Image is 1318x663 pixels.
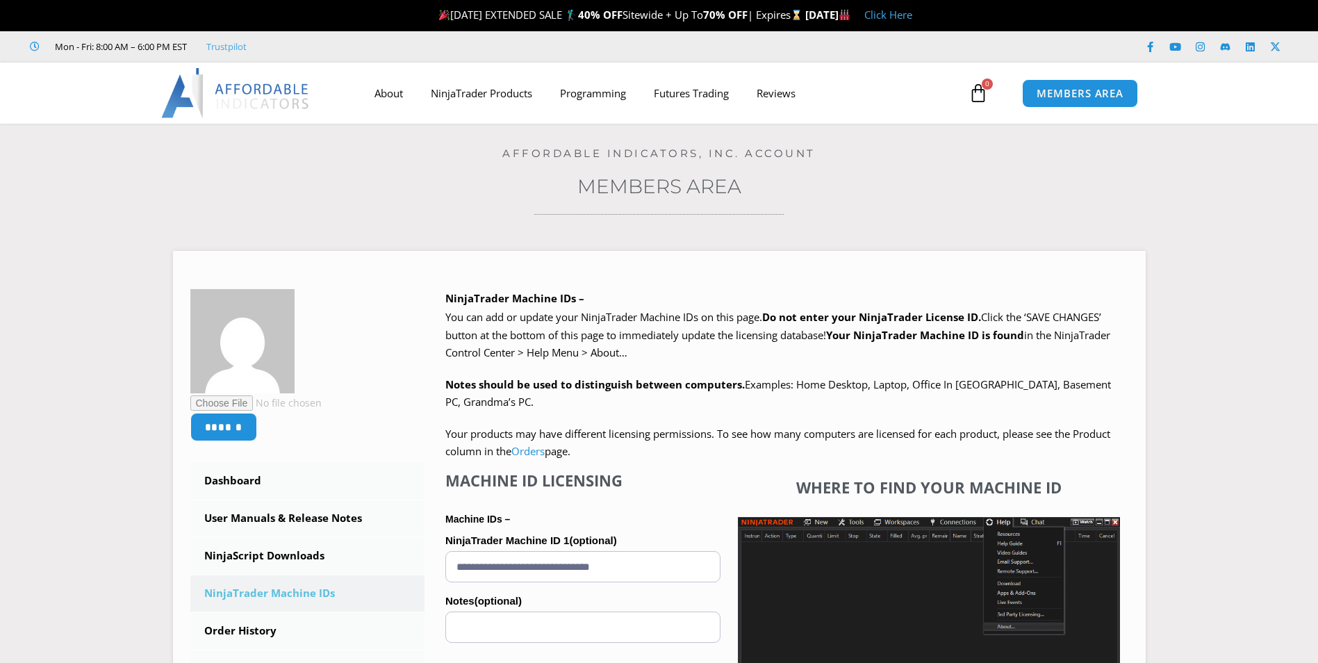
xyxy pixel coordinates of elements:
a: Trustpilot [206,38,247,55]
label: Notes [445,591,720,612]
img: 659a1d012a643bede2eaea88b3936c59036b212ea6ae7519c4c277e48731ad5a [190,289,295,393]
span: You can add or update your NinjaTrader Machine IDs on this page. [445,310,762,324]
a: NinjaTrader Products [417,77,546,109]
span: 0 [982,79,993,90]
b: Do not enter your NinjaTrader License ID. [762,310,981,324]
strong: Notes should be used to distinguish between computers. [445,377,745,391]
img: LogoAI | Affordable Indicators – NinjaTrader [161,68,311,118]
span: (optional) [475,595,522,607]
a: Programming [546,77,640,109]
span: Mon - Fri: 8:00 AM – 6:00 PM EST [51,38,187,55]
a: Dashboard [190,463,425,499]
strong: 40% OFF [578,8,623,22]
a: Order History [190,613,425,649]
a: Orders [511,444,545,458]
span: (optional) [569,534,616,546]
span: MEMBERS AREA [1037,88,1123,99]
img: 🎉 [439,10,450,20]
strong: 70% OFF [703,8,748,22]
a: Members Area [577,174,741,198]
span: Your products may have different licensing permissions. To see how many computers are licensed fo... [445,427,1110,459]
img: ⌛ [791,10,802,20]
label: NinjaTrader Machine ID 1 [445,530,720,551]
nav: Menu [361,77,965,109]
a: Reviews [743,77,809,109]
a: NinjaScript Downloads [190,538,425,574]
a: Click Here [864,8,912,22]
b: NinjaTrader Machine IDs – [445,291,584,305]
span: Click the ‘SAVE CHANGES’ button at the bottom of this page to immediately update the licensing da... [445,310,1110,359]
a: User Manuals & Release Notes [190,500,425,537]
h4: Where to find your Machine ID [738,478,1120,496]
a: MEMBERS AREA [1022,79,1138,108]
a: NinjaTrader Machine IDs [190,575,425,612]
a: 0 [948,73,1009,113]
a: Futures Trading [640,77,743,109]
strong: Your NinjaTrader Machine ID is found [826,328,1024,342]
h4: Machine ID Licensing [445,471,720,489]
a: About [361,77,417,109]
strong: [DATE] [805,8,850,22]
span: [DATE] EXTENDED SALE 🏌️‍♂️ Sitewide + Up To | Expires [436,8,805,22]
a: Affordable Indicators, Inc. Account [502,147,816,160]
img: 🏭 [839,10,850,20]
span: Examples: Home Desktop, Laptop, Office In [GEOGRAPHIC_DATA], Basement PC, Grandma’s PC. [445,377,1111,409]
strong: Machine IDs – [445,514,510,525]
